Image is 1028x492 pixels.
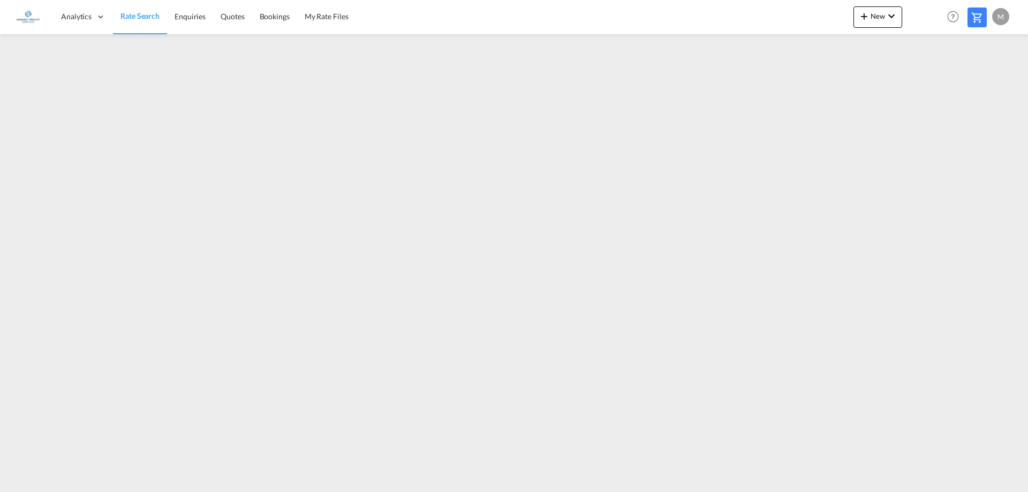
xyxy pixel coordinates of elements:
img: 6a2c35f0b7c411ef99d84d375d6e7407.jpg [16,5,40,29]
span: New [858,12,898,20]
div: Help [944,7,967,27]
span: Rate Search [120,11,160,20]
span: Help [944,7,962,26]
span: Analytics [61,11,92,22]
div: M [992,8,1009,25]
span: Enquiries [175,12,206,21]
button: icon-plus 400-fgNewicon-chevron-down [853,6,902,28]
span: Quotes [221,12,244,21]
md-icon: icon-chevron-down [885,10,898,22]
span: My Rate Files [305,12,349,21]
md-icon: icon-plus 400-fg [858,10,871,22]
span: Bookings [260,12,290,21]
